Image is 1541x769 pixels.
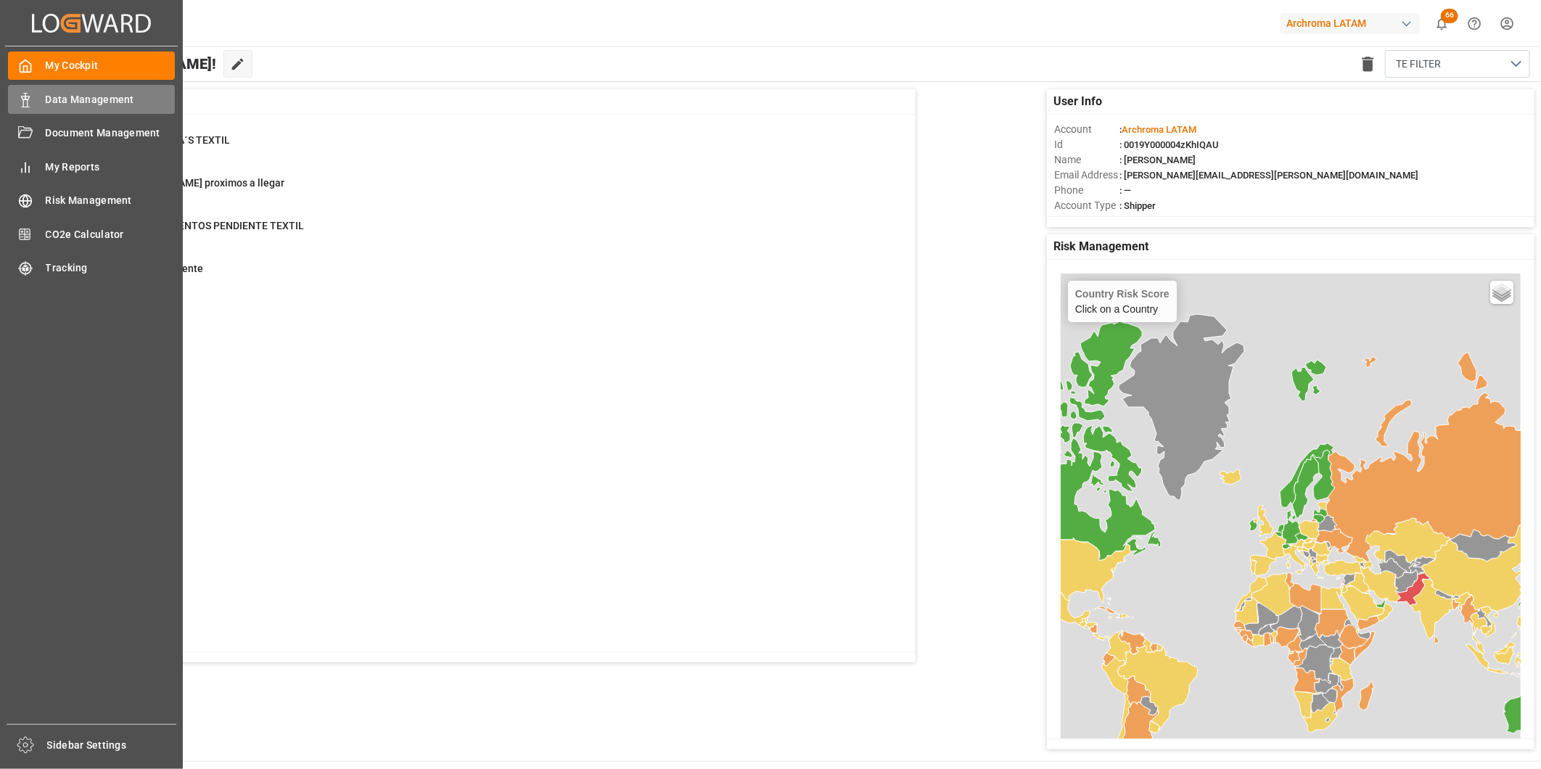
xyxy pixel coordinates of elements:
[46,260,176,276] span: Tracking
[1490,281,1513,304] a: Layers
[1396,57,1441,72] span: TE FILTER
[46,160,176,175] span: My Reports
[46,193,176,208] span: Risk Management
[8,254,175,282] a: Tracking
[8,220,175,248] a: CO2e Calculator
[8,152,175,181] a: My Reports
[8,52,175,80] a: My Cockpit
[8,85,175,113] a: Data Management
[1281,13,1420,34] div: Archroma LATAM
[1054,238,1149,255] span: Risk Management
[1054,93,1103,110] span: User Info
[1119,124,1196,135] span: :
[1054,152,1119,168] span: Name
[1054,198,1119,213] span: Account Type
[1426,7,1458,40] button: show 66 new notifications
[46,58,176,73] span: My Cockpit
[75,218,897,249] a: 9ENVIO DOCUMENTOS PENDIENTE TEXTILPurchase Orders
[8,186,175,215] a: Risk Management
[46,92,176,107] span: Data Management
[1075,288,1170,315] div: Click on a Country
[8,119,175,147] a: Document Management
[111,177,284,189] span: En [PERSON_NAME] proximos a llegar
[1281,9,1426,37] button: Archroma LATAM
[1119,200,1156,211] span: : Shipper
[1119,170,1418,181] span: : [PERSON_NAME][EMAIL_ADDRESS][PERSON_NAME][DOMAIN_NAME]
[1054,137,1119,152] span: Id
[75,133,897,163] a: 79CAMBIO DE ETA´S TEXTILContainer Schema
[75,261,897,292] a: 512Textil PO PendientePurchase Orders
[1441,9,1458,23] span: 66
[47,738,177,753] span: Sidebar Settings
[46,227,176,242] span: CO2e Calculator
[1119,185,1131,196] span: : —
[1458,7,1491,40] button: Help Center
[1385,50,1530,78] button: open menu
[60,50,216,78] span: Hello [PERSON_NAME]!
[1054,168,1119,183] span: Email Address
[1119,139,1219,150] span: : 0019Y000004zKhIQAU
[1119,155,1196,165] span: : [PERSON_NAME]
[111,220,304,231] span: ENVIO DOCUMENTOS PENDIENTE TEXTIL
[1054,183,1119,198] span: Phone
[1054,122,1119,137] span: Account
[46,126,176,141] span: Document Management
[75,176,897,206] a: 73En [PERSON_NAME] proximos a llegarContainer Schema
[1075,288,1170,300] h4: Country Risk Score
[1122,124,1196,135] span: Archroma LATAM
